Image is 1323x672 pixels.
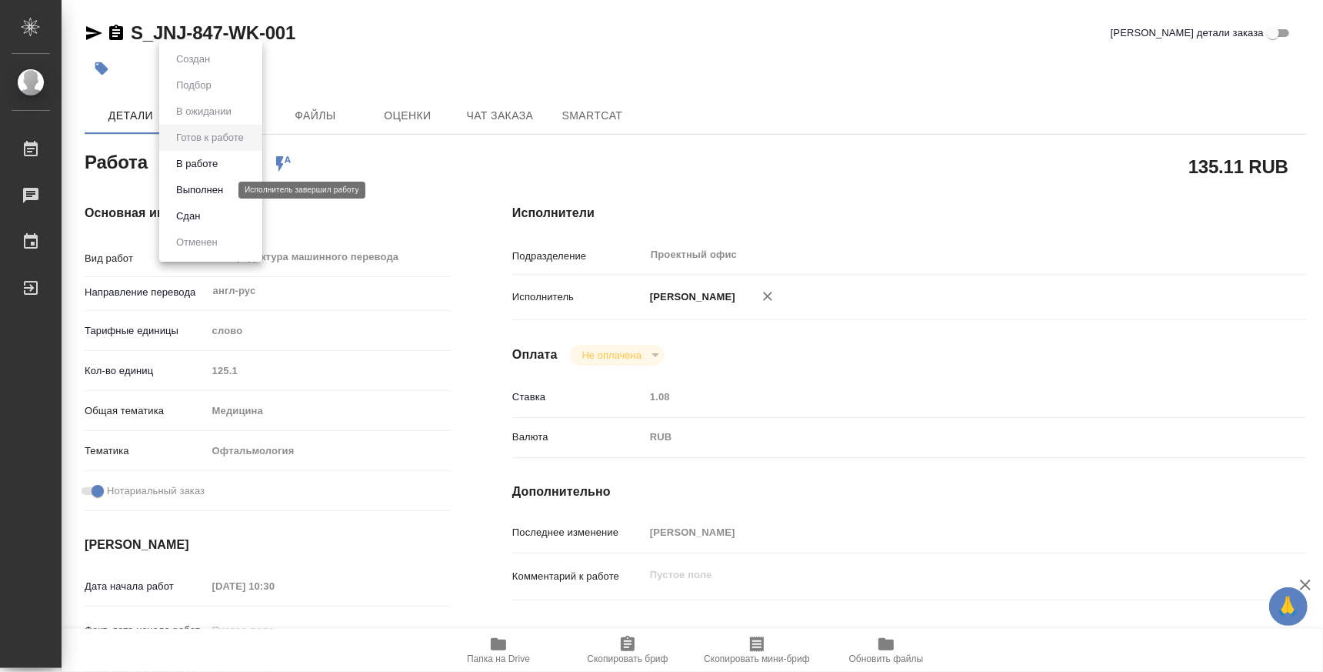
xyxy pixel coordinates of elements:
[172,155,222,172] button: В работе
[172,51,215,68] button: Создан
[172,129,248,146] button: Готов к работе
[172,234,222,251] button: Отменен
[172,208,205,225] button: Сдан
[172,103,236,120] button: В ожидании
[172,182,228,199] button: Выполнен
[172,77,216,94] button: Подбор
